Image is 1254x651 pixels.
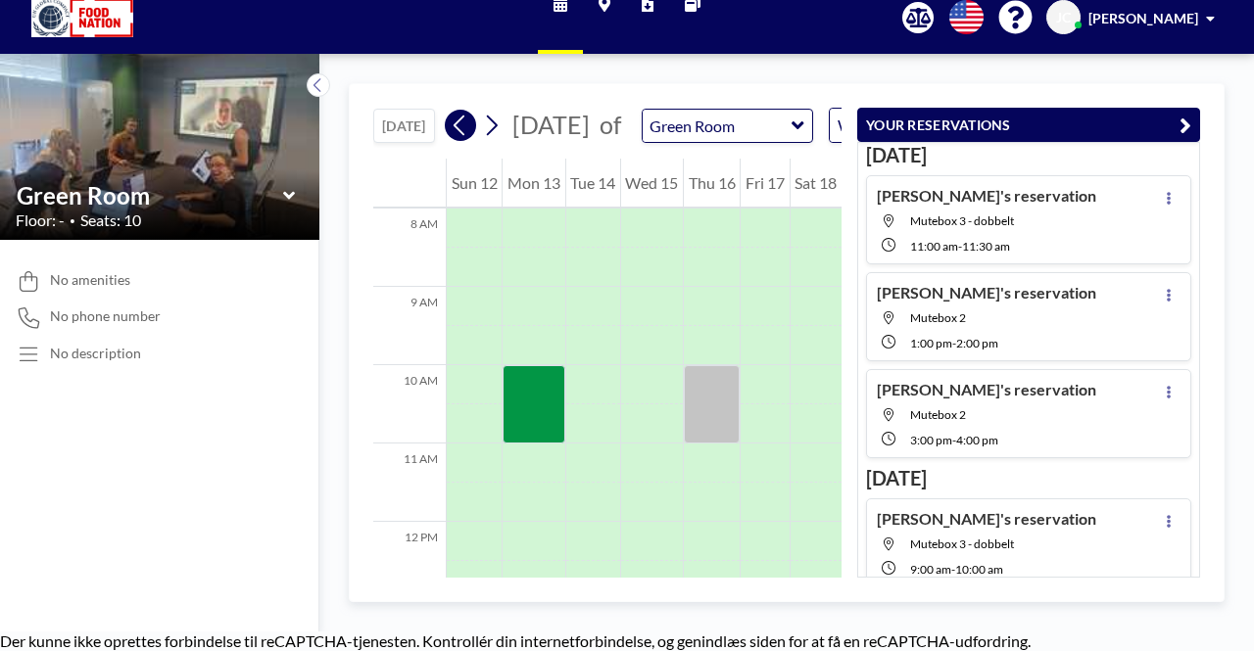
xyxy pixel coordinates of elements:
[866,466,1191,490] h3: [DATE]
[50,271,130,289] span: No amenities
[503,159,564,208] div: Mon 13
[877,186,1096,206] h4: [PERSON_NAME]'s reservation
[566,159,620,208] div: Tue 14
[910,336,952,350] span: 1:00 PM
[910,213,1014,228] span: Mutebox 3 - dobbelt
[866,143,1191,167] h3: [DATE]
[958,239,962,254] span: -
[1088,10,1198,26] span: [PERSON_NAME]
[956,433,998,447] span: 4:00 PM
[834,113,944,138] span: WEEKLY VIEW
[373,287,446,365] div: 9 AM
[791,159,842,208] div: Sat 18
[951,562,955,577] span: -
[741,159,789,208] div: Fri 17
[50,307,161,325] span: No phone number
[643,110,793,142] input: Green Room
[70,214,75,227] span: •
[910,239,958,254] span: 11:00 AM
[373,365,446,443] div: 10 AM
[373,443,446,522] div: 11 AM
[910,536,1014,551] span: Mutebox 3 - dobbelt
[17,181,283,209] input: Green Room
[877,509,1096,529] h4: [PERSON_NAME]'s reservation
[600,110,621,140] span: of
[877,283,1096,302] h4: [PERSON_NAME]'s reservation
[956,336,998,350] span: 2:00 PM
[962,239,1010,254] span: 11:30 AM
[910,433,952,447] span: 3:00 PM
[857,108,1200,142] button: YOUR RESERVATIONS
[621,159,683,208] div: Wed 15
[952,336,956,350] span: -
[684,159,740,208] div: Thu 16
[910,407,966,422] span: Mutebox 2
[80,210,141,230] span: Seats: 10
[373,109,435,143] button: [DATE]
[512,110,590,139] span: [DATE]
[373,522,446,600] div: 12 PM
[952,433,956,447] span: -
[50,345,141,362] div: No description
[373,209,446,287] div: 8 AM
[910,562,951,577] span: 9:00 AM
[1056,9,1071,26] span: JC
[877,380,1096,399] h4: [PERSON_NAME]'s reservation
[447,159,502,208] div: Sun 12
[910,310,966,325] span: Mutebox 2
[830,109,999,142] div: Search for option
[16,210,65,230] span: Floor: -
[955,562,1003,577] span: 10:00 AM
